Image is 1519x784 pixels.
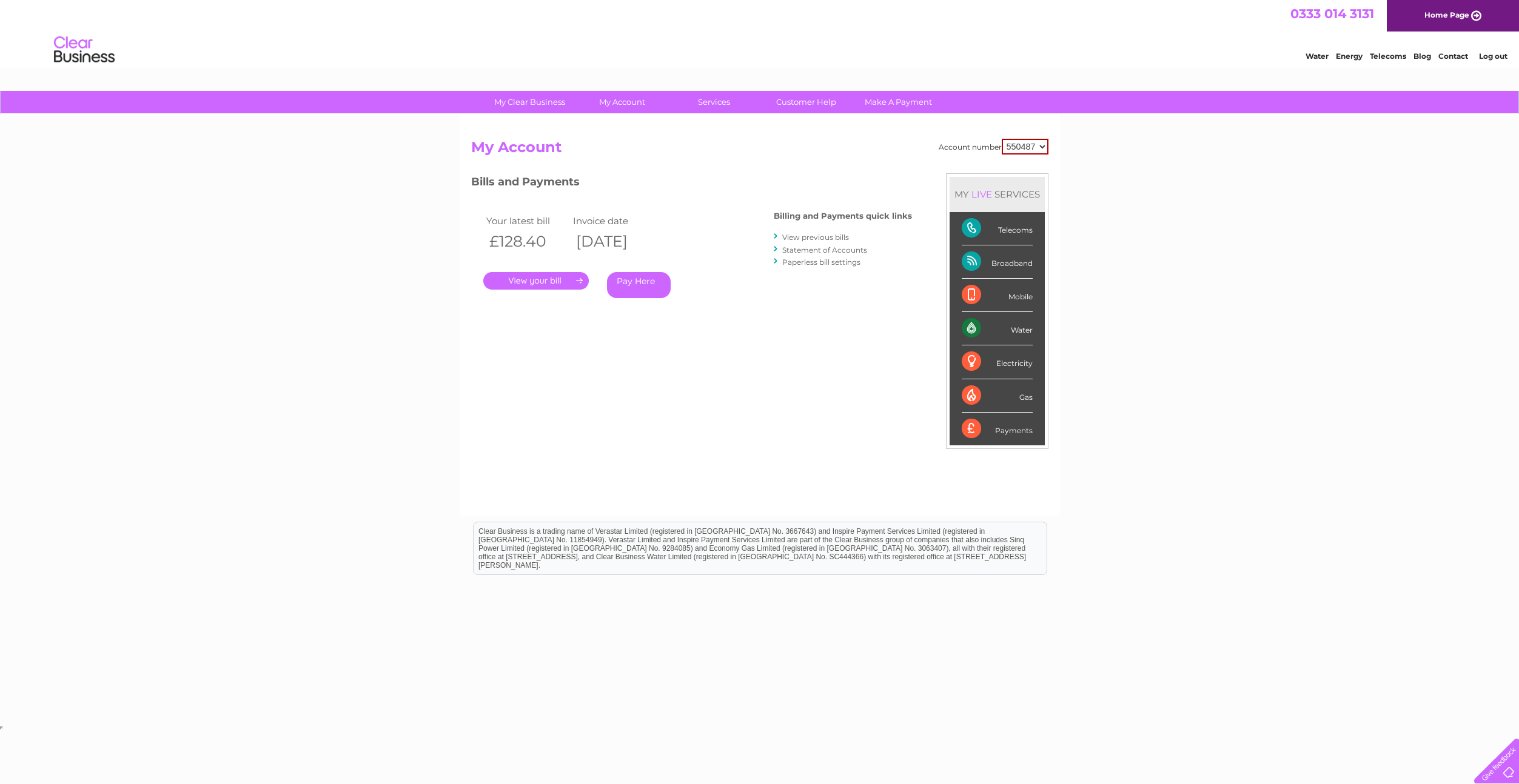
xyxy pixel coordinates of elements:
[962,345,1033,379] div: Electricity
[782,257,860,267] a: Paperless bill settings
[570,229,657,254] th: [DATE]
[1438,51,1468,61] a: Contact
[570,213,657,229] td: Invoice date
[962,212,1033,245] div: Telecoms
[962,279,1033,312] div: Mobile
[483,213,571,229] td: Your latest bill
[1370,51,1406,61] a: Telecoms
[471,139,1048,162] h2: My Account
[1306,51,1329,61] a: Water
[939,139,1048,154] div: Account number
[1336,51,1363,61] a: Energy
[664,91,764,113] a: Services
[483,272,589,290] a: .
[483,229,571,254] th: £128.40
[962,413,1033,445] div: Payments
[848,91,948,113] a: Make A Payment
[474,7,1047,59] div: Clear Business is a trading name of Verastar Limited (registered in [GEOGRAPHIC_DATA] No. 3667643...
[950,177,1045,211] div: MY SERVICES
[1479,51,1507,61] a: Log out
[782,233,849,242] a: View previous bills
[962,312,1033,345] div: Water
[53,32,115,68] img: logo.png
[1290,6,1374,21] a: 0333 014 3131
[774,211,912,221] h4: Billing and Payments quick links
[969,188,994,200] div: LIVE
[471,173,912,194] h3: Bills and Payments
[782,245,867,254] a: Statement of Accounts
[572,91,672,113] a: My Account
[756,91,856,113] a: Customer Help
[1413,51,1431,61] a: Blog
[480,91,580,113] a: My Clear Business
[607,272,671,298] a: Pay Here
[962,245,1033,279] div: Broadband
[962,379,1033,413] div: Gas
